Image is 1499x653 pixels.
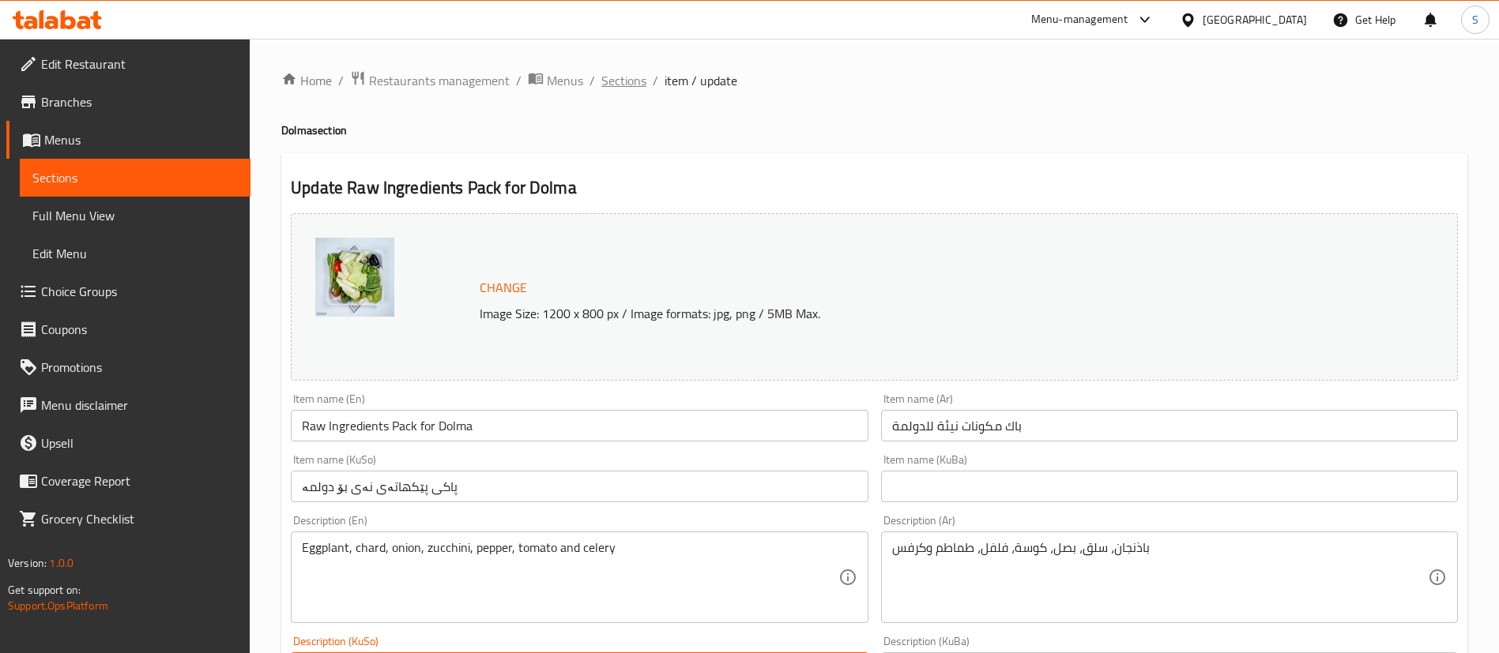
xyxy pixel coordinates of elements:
h4: Dolma section [281,122,1467,138]
span: Coverage Report [41,471,238,490]
a: Menus [6,121,250,159]
input: Enter name KuSo [291,471,868,502]
span: S [1472,11,1478,28]
span: Promotions [41,358,238,377]
span: Restaurants management [369,71,510,90]
span: Edit Restaurant [41,54,238,73]
li: / [516,71,522,90]
span: item / update [665,71,737,90]
a: Branches [6,83,250,121]
span: Full Menu View [32,206,238,225]
li: / [338,71,344,90]
textarea: باذنجان، سلق، بصل، كوسة، فلفل، طماطم وكرفس [892,540,1428,615]
span: Branches [41,92,238,111]
a: Choice Groups [6,272,250,310]
a: Promotions [6,348,250,386]
p: Image Size: 1200 x 800 px / Image formats: jpg, png / 5MB Max. [473,304,1312,323]
a: Coverage Report [6,462,250,500]
span: Coupons [41,320,238,339]
li: / [589,71,595,90]
a: Sections [601,71,646,90]
span: Menus [547,71,583,90]
span: Grocery Checklist [41,509,238,528]
textarea: Eggplant, chard, onion, zucchini, pepper, tomato and celery [302,540,838,615]
a: Grocery Checklist [6,500,250,538]
a: Sections [20,159,250,197]
span: Menu disclaimer [41,396,238,415]
input: Enter name Ar [881,410,1458,441]
span: Change [480,276,527,299]
a: Edit Restaurant [6,45,250,83]
a: Support.OpsPlatform [8,595,108,616]
nav: breadcrumb [281,70,1467,91]
span: Menus [44,130,238,149]
span: 1.0.0 [49,553,73,573]
span: Version: [8,553,47,573]
a: Upsell [6,424,250,462]
button: Change [473,272,533,304]
div: Menu-management [1031,10,1128,29]
div: [GEOGRAPHIC_DATA] [1203,11,1307,28]
li: / [653,71,658,90]
span: Upsell [41,433,238,452]
a: Edit Menu [20,235,250,272]
span: Edit Menu [32,244,238,263]
input: Enter name KuBa [881,471,1458,502]
a: Coupons [6,310,250,348]
span: Sections [32,168,238,187]
a: Home [281,71,332,90]
a: Menu disclaimer [6,386,250,424]
h2: Update Raw Ingredients Pack for Dolma [291,176,1458,200]
span: Get support on: [8,580,81,600]
input: Enter name En [291,410,868,441]
a: Restaurants management [350,70,510,91]
img: Yasin_Qasab_Raw_Ingredien638902328988644666.jpg [315,238,394,317]
a: Menus [528,70,583,91]
span: Choice Groups [41,282,238,301]
a: Full Menu View [20,197,250,235]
